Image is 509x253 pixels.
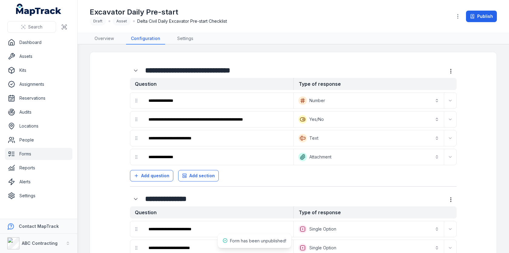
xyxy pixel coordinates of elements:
[445,65,457,77] button: more-detail
[134,98,139,103] svg: drag
[130,193,143,205] div: :r23m:-form-item-label
[137,18,227,24] span: Delta Civil Daily Excavator Pre-start Checklist
[445,194,457,205] button: more-detail
[293,78,457,90] strong: Type of response
[5,176,72,188] a: Alerts
[295,94,443,107] button: Number
[19,224,59,229] strong: Contact MapTrack
[90,7,227,17] h1: Excavator Daily Pre-start
[130,151,142,163] div: drag
[5,106,72,118] a: Audits
[144,94,292,107] div: :r22u:-form-item-label
[445,152,455,162] button: Expand
[130,132,142,144] div: drag
[445,133,455,143] button: Expand
[144,131,292,145] div: :r23a:-form-item-label
[295,150,443,164] button: Attachment
[230,238,286,243] span: Form has been unpublished!
[5,134,72,146] a: People
[134,136,139,141] svg: drag
[90,33,119,45] a: Overview
[295,131,443,145] button: Text
[130,78,293,90] strong: Question
[126,33,165,45] a: Configuration
[295,222,443,236] button: Single Option
[134,245,139,250] svg: drag
[130,206,293,218] strong: Question
[130,95,142,107] div: drag
[144,150,292,164] div: :r23g:-form-item-label
[295,113,443,126] button: Yes/No
[445,115,455,124] button: Expand
[22,241,58,246] strong: ABC Contracting
[130,223,142,235] div: drag
[90,17,106,25] div: Draft
[134,155,139,159] svg: drag
[5,50,72,62] a: Assets
[134,227,139,231] svg: drag
[5,120,72,132] a: Locations
[144,222,292,236] div: :r23u:-form-item-label
[5,148,72,160] a: Forms
[293,206,457,218] strong: Type of response
[445,224,455,234] button: Expand
[5,78,72,90] a: Assignments
[445,243,455,253] button: Expand
[130,65,141,76] button: Expand
[141,173,169,179] span: Add question
[5,36,72,48] a: Dashboard
[130,65,143,76] div: :r22m:-form-item-label
[189,173,215,179] span: Add section
[5,92,72,104] a: Reservations
[466,11,497,22] button: Publish
[28,24,42,30] span: Search
[5,162,72,174] a: Reports
[445,96,455,105] button: Expand
[5,64,72,76] a: Kits
[16,4,62,16] a: MapTrack
[7,21,56,33] button: Search
[5,190,72,202] a: Settings
[144,113,292,126] div: :r234:-form-item-label
[172,33,198,45] a: Settings
[113,17,131,25] div: Asset
[134,117,139,122] svg: drag
[130,193,141,205] button: Expand
[130,113,142,125] div: drag
[130,170,173,181] button: Add question
[178,170,219,181] button: Add section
